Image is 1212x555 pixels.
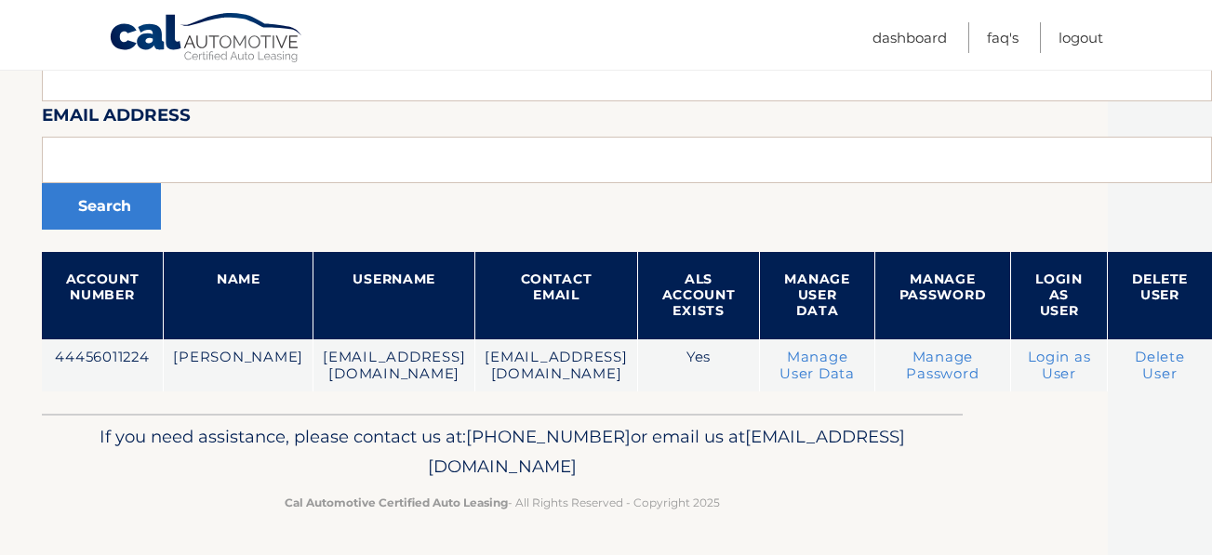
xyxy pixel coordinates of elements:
[313,339,475,392] td: [EMAIL_ADDRESS][DOMAIN_NAME]
[109,12,304,66] a: Cal Automotive
[779,349,855,382] a: Manage User Data
[1107,252,1212,339] th: Delete User
[54,422,951,482] p: If you need assistance, please contact us at: or email us at
[906,349,979,382] a: Manage Password
[42,252,164,339] th: Account Number
[637,339,760,392] td: Yes
[760,252,874,339] th: Manage User Data
[42,183,161,230] button: Search
[475,252,637,339] th: Contact Email
[987,22,1019,53] a: FAQ's
[164,252,313,339] th: Name
[42,339,164,392] td: 44456011224
[42,101,191,136] label: Email Address
[285,496,508,509] strong: Cal Automotive Certified Auto Leasing
[54,493,951,512] p: - All Rights Reserved - Copyright 2025
[1028,349,1091,382] a: Login as User
[1011,252,1108,339] th: Login as User
[313,252,475,339] th: Username
[872,22,947,53] a: Dashboard
[1059,22,1103,53] a: Logout
[475,339,637,392] td: [EMAIL_ADDRESS][DOMAIN_NAME]
[164,339,313,392] td: [PERSON_NAME]
[466,426,631,447] span: [PHONE_NUMBER]
[637,252,760,339] th: ALS Account Exists
[1135,349,1185,382] a: Delete User
[428,426,905,477] span: [EMAIL_ADDRESS][DOMAIN_NAME]
[874,252,1011,339] th: Manage Password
